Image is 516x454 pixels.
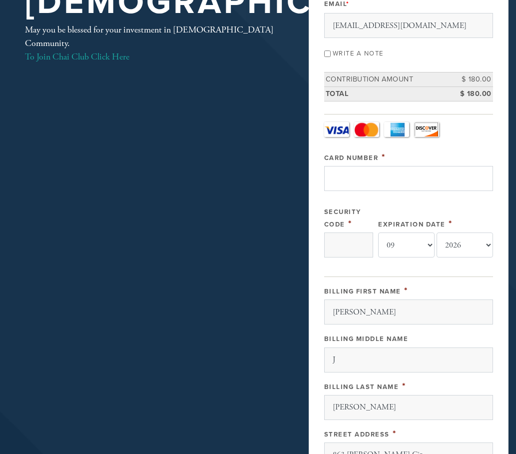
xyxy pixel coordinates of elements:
label: Street Address [324,430,390,438]
a: To Join Chai Club Click Here [25,51,129,62]
label: Card Number [324,154,379,162]
a: Discover [414,122,439,137]
span: This field is required. [402,380,406,391]
label: Security Code [324,208,361,228]
select: Expiration Date year [437,232,493,257]
td: $ 180.00 [448,72,493,87]
a: Visa [324,122,349,137]
select: Expiration Date month [378,232,435,257]
span: This field is required. [382,151,386,162]
label: Write a note [333,49,384,57]
label: Billing Middle Name [324,335,409,343]
a: MasterCard [354,122,379,137]
span: This field is required. [348,218,352,229]
label: Expiration Date [378,220,446,228]
div: May you be blessed for your investment in [DEMOGRAPHIC_DATA] Community. [25,23,276,63]
td: $ 180.00 [448,86,493,101]
td: Total [324,86,448,101]
label: Billing Last Name [324,383,399,391]
td: Contribution Amount [324,72,448,87]
span: This field is required. [404,285,408,296]
span: This field is required. [449,218,453,229]
label: Billing First Name [324,287,401,295]
a: Amex [384,122,409,137]
span: This field is required. [393,428,397,439]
